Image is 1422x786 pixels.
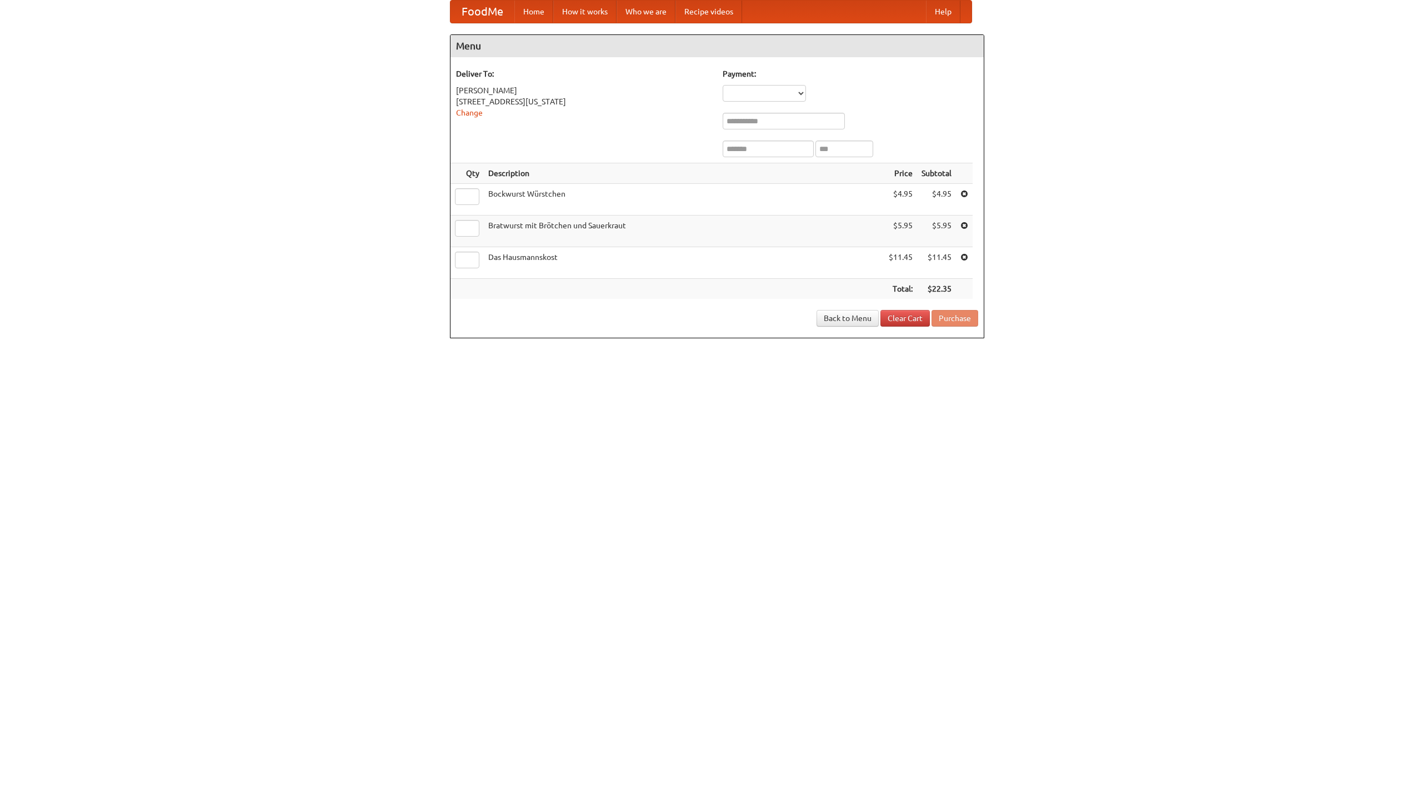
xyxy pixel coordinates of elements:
[926,1,960,23] a: Help
[880,310,930,327] a: Clear Cart
[617,1,675,23] a: Who we are
[917,279,956,299] th: $22.35
[450,1,514,23] a: FoodMe
[514,1,553,23] a: Home
[450,163,484,184] th: Qty
[456,108,483,117] a: Change
[884,279,917,299] th: Total:
[484,247,884,279] td: Das Hausmannskost
[450,35,984,57] h4: Menu
[456,85,712,96] div: [PERSON_NAME]
[817,310,879,327] a: Back to Menu
[917,247,956,279] td: $11.45
[553,1,617,23] a: How it works
[917,216,956,247] td: $5.95
[484,216,884,247] td: Bratwurst mit Brötchen und Sauerkraut
[484,184,884,216] td: Bockwurst Würstchen
[884,184,917,216] td: $4.95
[932,310,978,327] button: Purchase
[884,163,917,184] th: Price
[456,68,712,79] h5: Deliver To:
[884,247,917,279] td: $11.45
[723,68,978,79] h5: Payment:
[917,184,956,216] td: $4.95
[675,1,742,23] a: Recipe videos
[484,163,884,184] th: Description
[917,163,956,184] th: Subtotal
[884,216,917,247] td: $5.95
[456,96,712,107] div: [STREET_ADDRESS][US_STATE]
